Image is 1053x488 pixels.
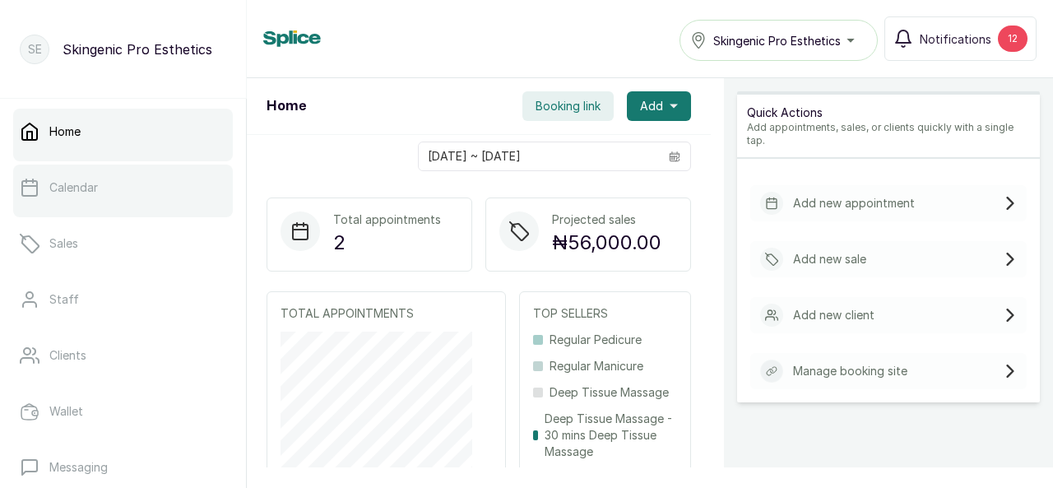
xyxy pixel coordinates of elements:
[49,179,98,196] p: Calendar
[536,98,601,114] span: Booking link
[884,16,1037,61] button: Notifications12
[267,96,306,116] h1: Home
[550,384,669,401] p: Deep Tissue Massage
[533,305,677,322] p: TOP SELLERS
[13,332,233,379] a: Clients
[998,26,1027,52] div: 12
[552,228,661,258] p: ₦56,000.00
[419,142,659,170] input: Select date
[49,291,79,308] p: Staff
[793,307,874,323] p: Add new client
[669,151,680,162] svg: calendar
[49,347,86,364] p: Clients
[713,32,841,49] span: Skingenic Pro Esthetics
[49,459,108,476] p: Messaging
[747,105,1030,121] p: Quick Actions
[550,332,642,348] p: Regular Pedicure
[13,277,233,323] a: Staff
[28,41,42,58] p: SE
[522,91,614,121] button: Booking link
[13,165,233,211] a: Calendar
[920,30,991,48] span: Notifications
[49,403,83,420] p: Wallet
[13,221,233,267] a: Sales
[747,121,1030,147] p: Add appointments, sales, or clients quickly with a single tap.
[49,123,81,140] p: Home
[550,358,643,374] p: Regular Manicure
[793,195,915,211] p: Add new appointment
[63,40,212,59] p: Skingenic Pro Esthetics
[333,211,441,228] p: Total appointments
[552,211,661,228] p: Projected sales
[680,20,878,61] button: Skingenic Pro Esthetics
[333,228,441,258] p: 2
[49,235,78,252] p: Sales
[793,363,907,379] p: Manage booking site
[545,411,677,460] p: Deep Tissue Massage - 30 mins Deep Tissue Massage
[281,305,492,322] p: TOTAL APPOINTMENTS
[13,109,233,155] a: Home
[627,91,691,121] button: Add
[13,388,233,435] a: Wallet
[793,251,866,267] p: Add new sale
[640,98,663,114] span: Add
